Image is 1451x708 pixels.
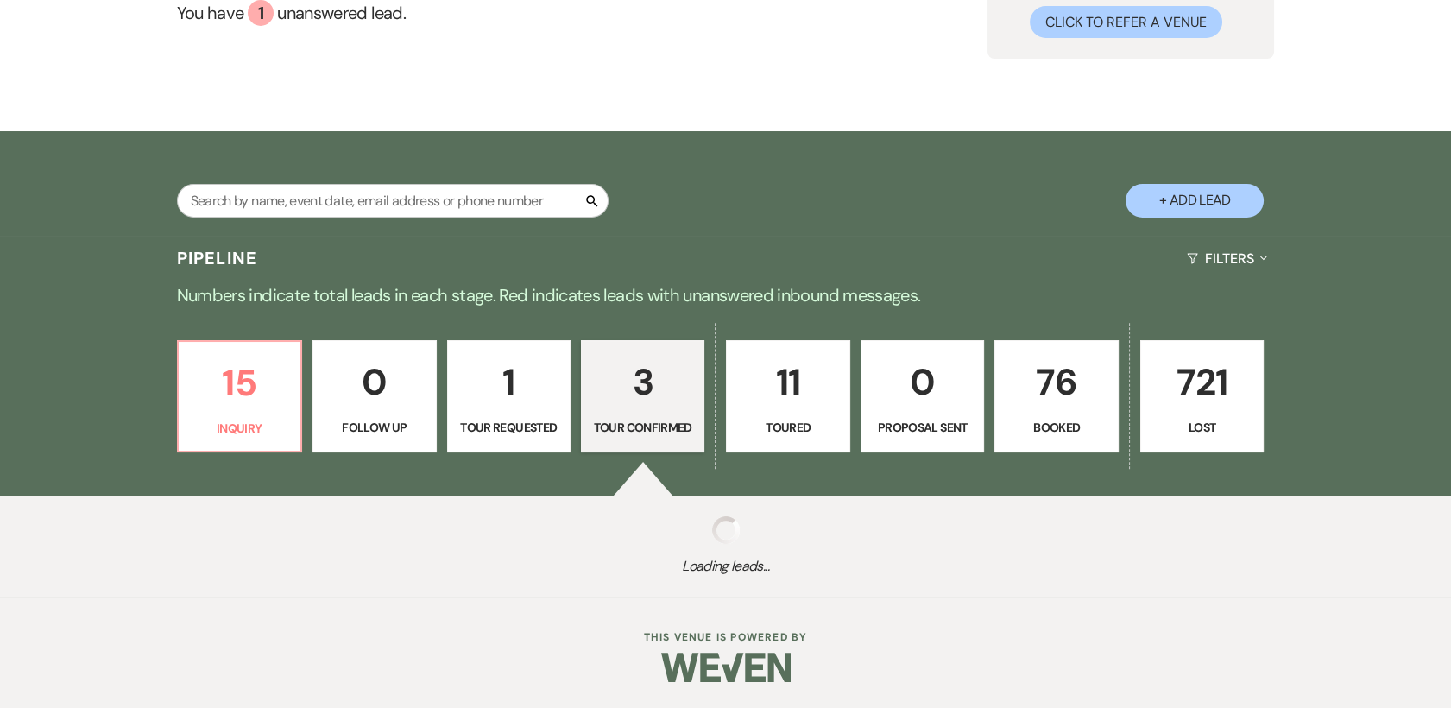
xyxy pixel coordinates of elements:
[1006,353,1107,411] p: 76
[661,637,791,698] img: Weven Logo
[712,516,740,544] img: loading spinner
[104,281,1347,309] p: Numbers indicate total leads in each stage. Red indicates leads with unanswered inbound messages.
[458,418,559,437] p: Tour Requested
[1126,184,1264,218] button: + Add Lead
[189,419,290,438] p: Inquiry
[1140,340,1264,452] a: 721Lost
[861,340,984,452] a: 0Proposal Sent
[994,340,1118,452] a: 76Booked
[324,418,425,437] p: Follow Up
[1180,236,1274,281] button: Filters
[1006,418,1107,437] p: Booked
[447,340,571,452] a: 1Tour Requested
[177,340,302,452] a: 15Inquiry
[581,340,704,452] a: 3Tour Confirmed
[737,353,838,411] p: 11
[872,353,973,411] p: 0
[872,418,973,437] p: Proposal Sent
[592,353,693,411] p: 3
[1030,6,1222,38] button: Click to Refer a Venue
[1151,418,1252,437] p: Lost
[458,353,559,411] p: 1
[324,353,425,411] p: 0
[592,418,693,437] p: Tour Confirmed
[1151,353,1252,411] p: 721
[726,340,849,452] a: 11Toured
[312,340,436,452] a: 0Follow Up
[73,556,1378,577] span: Loading leads...
[189,354,290,412] p: 15
[177,246,258,270] h3: Pipeline
[177,184,609,218] input: Search by name, event date, email address or phone number
[737,418,838,437] p: Toured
